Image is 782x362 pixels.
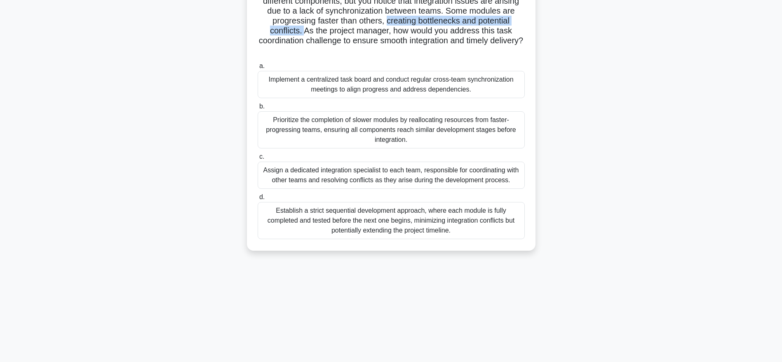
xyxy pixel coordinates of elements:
span: d. [259,193,265,200]
div: Assign a dedicated integration specialist to each team, responsible for coordinating with other t... [258,162,525,189]
div: Establish a strict sequential development approach, where each module is fully completed and test... [258,202,525,239]
div: Prioritize the completion of slower modules by reallocating resources from faster-progressing tea... [258,111,525,148]
span: b. [259,103,265,110]
span: a. [259,62,265,69]
div: Implement a centralized task board and conduct regular cross-team synchronization meetings to ali... [258,71,525,98]
span: c. [259,153,264,160]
